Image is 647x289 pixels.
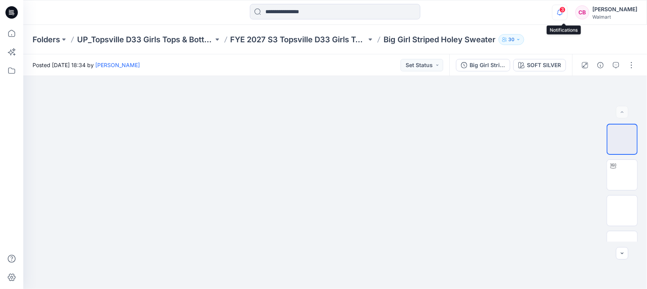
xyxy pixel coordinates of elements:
[513,59,566,71] button: SOFT SILVER
[77,34,213,45] a: UP_Topsville D33 Girls Tops & Bottoms
[508,35,515,44] p: 30
[95,62,140,68] a: [PERSON_NAME]
[594,59,607,71] button: Details
[592,14,637,20] div: Walmart
[231,34,367,45] a: FYE 2027 S3 Topsville D33 Girls Tops
[499,34,524,45] button: 30
[33,34,60,45] a: Folders
[456,59,510,71] button: Big Girl Striped Holey Sweater
[575,5,589,19] div: CB
[592,5,637,14] div: [PERSON_NAME]
[559,7,566,13] span: 3
[527,61,561,69] div: SOFT SILVER
[33,61,140,69] span: Posted [DATE] 18:34 by
[384,34,496,45] p: Big Girl Striped Holey Sweater
[470,61,505,69] div: Big Girl Striped Holey Sweater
